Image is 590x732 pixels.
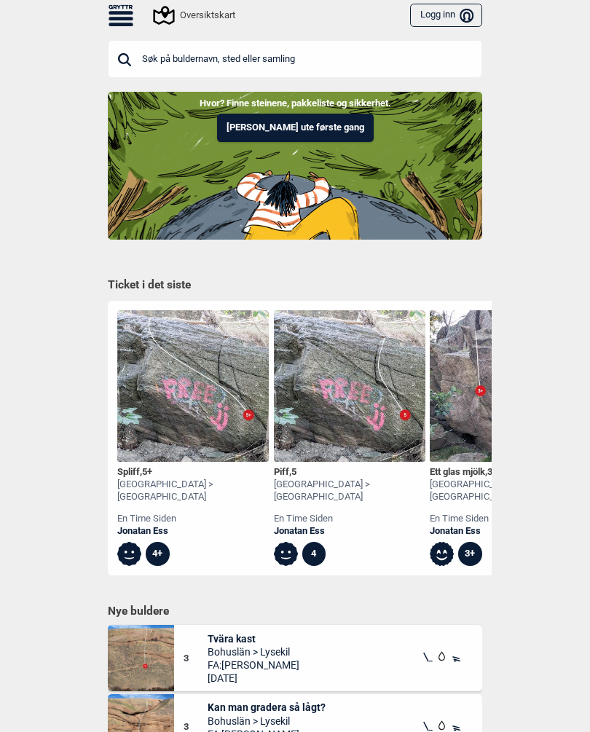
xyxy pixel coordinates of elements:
[108,625,482,691] div: Tvara kast3Tvära kastBohuslän > LysekilFA:[PERSON_NAME][DATE]
[11,96,579,111] p: Hvor? Finne steinene, pakkeliste og sikkerhet.
[108,625,174,691] img: Tvara kast
[274,310,425,462] img: Piff
[208,658,299,672] span: FA: [PERSON_NAME]
[208,701,326,714] span: Kan man gradera så lågt?
[108,278,482,294] h1: Ticket i det siste
[117,310,269,462] img: Spliff
[155,7,235,24] div: Oversiktskart
[430,513,581,525] div: en time siden
[208,672,299,685] span: [DATE]
[117,525,269,538] a: Jonatan Ess
[274,466,425,479] div: Piff ,
[142,466,152,477] span: 5+
[458,542,482,566] div: 3+
[117,513,269,525] div: en time siden
[430,479,581,503] div: [GEOGRAPHIC_DATA] > [GEOGRAPHIC_DATA]
[208,632,299,645] span: Tvära kast
[108,604,482,618] h1: Nye buldere
[410,4,482,28] button: Logg inn
[146,542,170,566] div: 4+
[117,479,269,503] div: [GEOGRAPHIC_DATA] > [GEOGRAPHIC_DATA]
[208,645,299,658] span: Bohuslän > Lysekil
[430,310,581,462] img: Ett glas mjolk
[208,715,326,728] span: Bohuslän > Lysekil
[217,114,374,142] button: [PERSON_NAME] ute første gang
[274,513,425,525] div: en time siden
[430,525,581,538] a: Jonatan Ess
[274,525,425,538] a: Jonatan Ess
[302,542,326,566] div: 4
[274,479,425,503] div: [GEOGRAPHIC_DATA] > [GEOGRAPHIC_DATA]
[108,92,482,239] img: Indoor to outdoor
[117,466,269,479] div: Spliff ,
[430,466,581,479] div: Ett glas mjölk ,
[108,40,482,78] input: Søk på buldernavn, sted eller samling
[487,466,497,477] span: 3+
[291,466,296,477] span: 5
[184,653,208,665] span: 3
